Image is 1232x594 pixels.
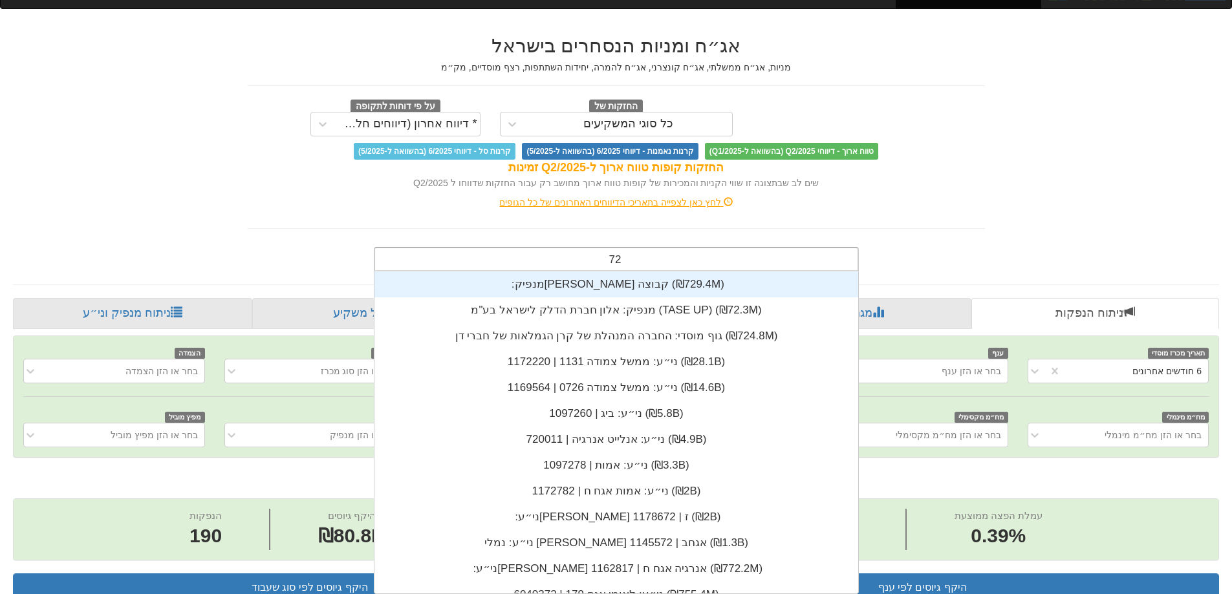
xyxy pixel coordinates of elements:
div: ני״ע: ‏אמות | 1097278 ‎(₪3.3B)‎ [374,452,858,478]
div: בחר או הזן סוג מכרז [321,365,399,377]
div: מנפיק: ‏אלון חברת הדלק לישראל בע"מ (TASE UP) ‎(₪72.3M)‎ [374,297,858,323]
div: * דיווח אחרון (דיווחים חלקיים) [338,118,477,131]
span: מח״מ מינמלי [1162,412,1209,423]
div: שים לב שבתצוגה זו שווי הקניות והמכירות של קופות טווח ארוך מחושב רק עבור החזקות שדווחו ל Q2/2025 [248,176,985,189]
div: כל סוגי המשקיעים [583,118,673,131]
div: ני״ע: ‏אנלייט אנרגיה | 720011 ‎(₪4.9B)‎ [374,427,858,452]
span: על פי דוחות לתקופה [351,100,440,114]
div: בחר או הזן מנפיק [330,429,398,441]
span: עמלת הפצה ממוצעת [955,510,1043,521]
span: קרנות סל - דיווחי 6/2025 (בהשוואה ל-5/2025) [354,143,515,160]
div: ני״ע: ‏ממשל צמודה 0726 | 1169564 ‎(₪14.6B)‎ [374,375,858,401]
div: בחר או הזן מפיץ מוביל [111,429,198,441]
span: 190 [189,522,222,550]
span: טווח ארוך - דיווחי Q2/2025 (בהשוואה ל-Q1/2025) [705,143,878,160]
span: מפיץ מוביל [165,412,205,423]
div: בחר או הזן מח״מ מינמלי [1105,429,1202,441]
h5: מניות, אג״ח ממשלתי, אג״ח קונצרני, אג״ח להמרה, יחידות השתתפות, רצף מוסדיים, מק״מ [248,63,985,72]
div: לחץ כאן לצפייה בתאריכי הדיווחים האחרונים של כל הגופים [238,196,995,209]
span: הצמדה [175,348,205,359]
div: בחר או הזן הצמדה [125,365,198,377]
div: ני״ע: ‏ממשל צמודה 1131 | 1172220 ‎(₪28.1B)‎ [374,349,858,375]
span: ₪80.8B [318,525,385,546]
div: ני״ע: ‏[PERSON_NAME] אנרגיה אגח ח | 1162817 ‎(₪772.2M)‎ [374,556,858,582]
div: ני״ע: ‏אמות אגח ח | 1172782 ‎(₪2B)‎ [374,478,858,504]
a: ניתוח מנפיק וני״ע [13,298,252,329]
div: החזקות קופות טווח ארוך ל-Q2/2025 זמינות [248,160,985,176]
div: מנפיק: ‏[PERSON_NAME] קבוצה ‎(₪729.4M)‎ [374,271,858,297]
span: היקף גיוסים [328,510,376,521]
span: מח״מ מקסימלי [955,412,1008,423]
div: ני״ע: ‏ביג | 1097260 ‎(₪5.8B)‎ [374,401,858,427]
h2: ניתוח הנפקות - 6 חודשים אחרונים [13,471,1219,492]
span: הנפקות [189,510,222,521]
span: החזקות של [589,100,643,114]
div: ני״ע: ‏נמלי [PERSON_NAME] אגחב | 1145572 ‎(₪1.3B)‎ [374,530,858,556]
div: ני״ע: ‏[PERSON_NAME] ז | 1178672 ‎(₪2B)‎ [374,504,858,530]
span: תאריך מכרז מוסדי [1148,348,1209,359]
a: פרופיל משקיע [252,298,495,329]
span: קרנות נאמנות - דיווחי 6/2025 (בהשוואה ל-5/2025) [522,143,698,160]
div: בחר או הזן מח״מ מקסימלי [896,429,1001,441]
h2: אג״ח ומניות הנסחרים בישראל [248,35,985,56]
div: 6 חודשים אחרונים [1132,365,1202,377]
a: ניתוח הנפקות [971,298,1219,329]
div: גוף מוסדי: ‏החברה המנהלת של קרן הגמלאות של חברי דן ‎(₪724.8M)‎ [374,323,858,349]
span: 0.39% [955,522,1043,550]
div: בחר או הזן ענף [942,365,1001,377]
span: סוג מכרז [371,348,406,359]
span: ענף [988,348,1008,359]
